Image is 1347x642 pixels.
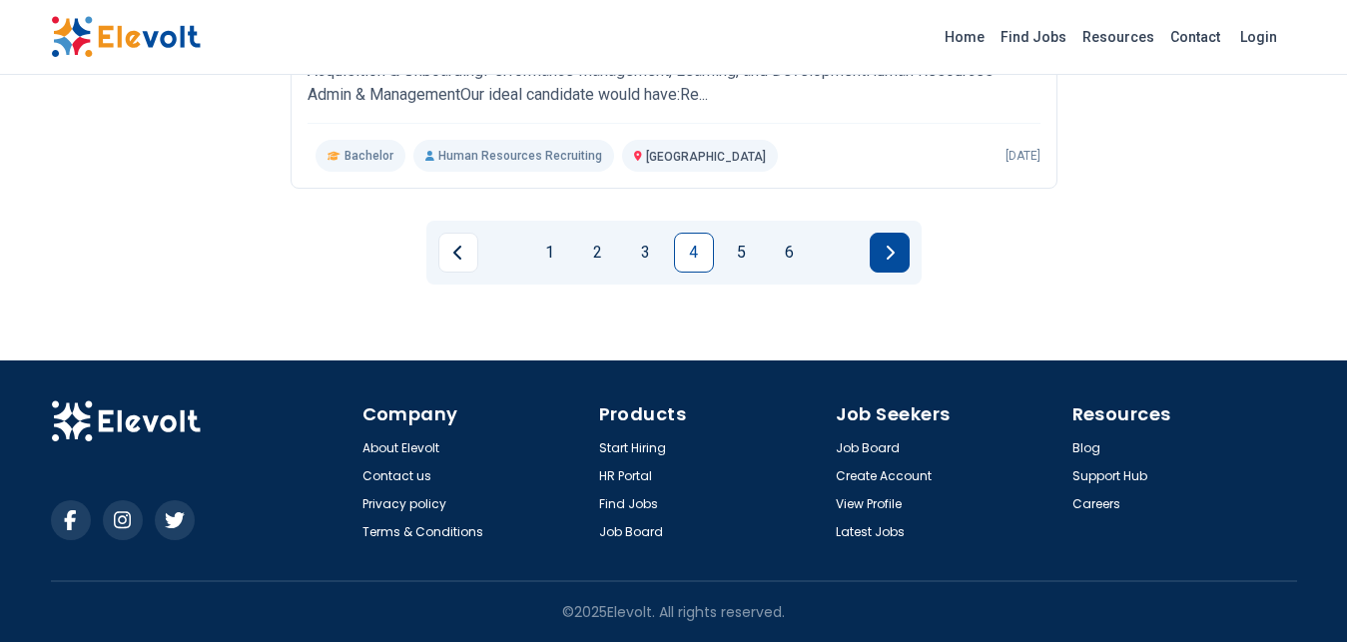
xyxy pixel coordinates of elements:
a: Page 6 [770,233,810,273]
p: Human Resources Recruiting [413,140,614,172]
a: Login [1228,17,1289,57]
iframe: Chat Widget [1247,546,1347,642]
span: [GEOGRAPHIC_DATA] [646,150,766,164]
a: Job Board [836,440,900,456]
a: Support Hub [1072,468,1147,484]
a: Find Jobs [599,496,658,512]
h4: Resources [1072,400,1297,428]
ul: Pagination [438,233,910,273]
a: Privacy policy [362,496,446,512]
a: Terms & Conditions [362,524,483,540]
a: Start Hiring [599,440,666,456]
a: Contact us [362,468,431,484]
h4: Company [362,400,587,428]
img: Elevolt [51,400,201,442]
a: HR Portal [599,468,652,484]
a: Page 3 [626,233,666,273]
a: Find Jobs [993,21,1074,53]
img: Elevolt [51,16,201,58]
h4: Job Seekers [836,400,1060,428]
p: [DATE] [1006,148,1040,164]
a: About Elevolt [362,440,439,456]
p: © 2025 Elevolt. All rights reserved. [562,602,785,622]
a: Next page [870,233,910,273]
a: Page 5 [722,233,762,273]
a: Contact [1162,21,1228,53]
a: Careers [1072,496,1120,512]
a: View Profile [836,496,902,512]
a: Home [937,21,993,53]
a: Page 4 is your current page [674,233,714,273]
a: Blog [1072,440,1100,456]
h4: Products [599,400,824,428]
a: Latest Jobs [836,524,905,540]
a: Create Account [836,468,932,484]
a: Job Board [599,524,663,540]
a: Previous page [438,233,478,273]
span: Bachelor [344,148,393,164]
a: Resources [1074,21,1162,53]
a: Page 1 [530,233,570,273]
a: Page 2 [578,233,618,273]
